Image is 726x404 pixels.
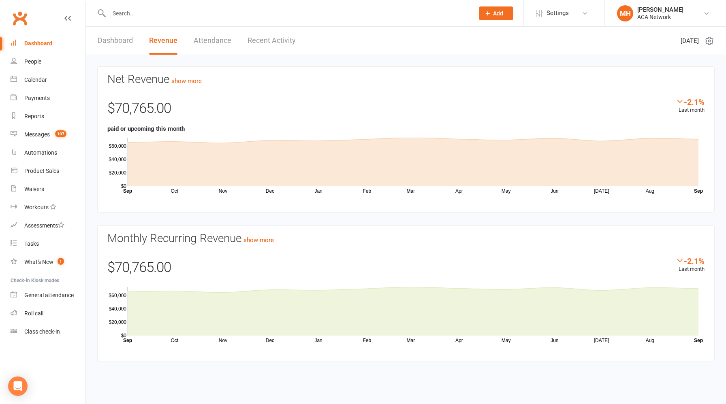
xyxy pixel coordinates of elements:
span: 107 [55,130,66,137]
a: show more [171,77,202,85]
a: Class kiosk mode [11,323,85,341]
div: General attendance [24,292,74,298]
div: [PERSON_NAME] [637,6,683,13]
div: $70,765.00 [107,97,705,124]
div: Open Intercom Messenger [8,376,28,396]
div: Last month [676,97,705,115]
a: Calendar [11,71,85,89]
div: Class check-in [24,328,60,335]
div: Tasks [24,240,39,247]
div: $70,765.00 [107,256,705,283]
a: Automations [11,144,85,162]
a: Clubworx [10,8,30,28]
div: Reports [24,113,44,119]
span: [DATE] [681,36,699,46]
a: What's New1 [11,253,85,271]
a: Messages 107 [11,125,85,144]
a: Dashboard [98,27,133,55]
h3: Monthly Recurring Revenue [107,232,705,245]
div: Waivers [24,186,44,192]
div: Automations [24,149,57,156]
div: Assessments [24,222,64,229]
a: General attendance kiosk mode [11,286,85,304]
div: ACA Network [637,13,683,21]
button: Add [479,6,513,20]
div: Roll call [24,310,43,317]
h3: Net Revenue [107,73,705,86]
div: Calendar [24,77,47,83]
div: MH [617,5,633,21]
a: Workouts [11,198,85,217]
a: People [11,53,85,71]
div: Messages [24,131,50,138]
a: Revenue [149,27,177,55]
a: Attendance [194,27,231,55]
a: Tasks [11,235,85,253]
a: Waivers [11,180,85,198]
a: Assessments [11,217,85,235]
input: Search... [107,8,468,19]
a: show more [243,236,274,244]
a: Reports [11,107,85,125]
div: Payments [24,95,50,101]
a: Dashboard [11,34,85,53]
a: Roll call [11,304,85,323]
span: Add [493,10,503,17]
span: 1 [58,258,64,265]
div: Product Sales [24,168,59,174]
a: Product Sales [11,162,85,180]
div: What's New [24,259,53,265]
span: Settings [547,4,569,22]
strong: paid or upcoming this month [107,125,185,132]
div: People [24,58,41,65]
div: Last month [676,256,705,274]
div: Workouts [24,204,49,211]
div: -2.1% [676,256,705,265]
div: -2.1% [676,97,705,106]
a: Recent Activity [248,27,296,55]
a: Payments [11,89,85,107]
div: Dashboard [24,40,52,47]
